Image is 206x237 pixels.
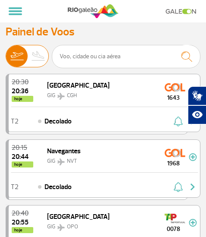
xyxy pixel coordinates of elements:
[158,224,189,234] span: 0078
[11,184,19,190] span: T2
[188,86,206,105] button: Abrir tradutor de língua de sinais.
[6,45,28,67] img: slider-embarque
[12,88,33,95] span: 2025-09-26 20:36:49
[165,80,185,94] img: GOL Transportes Aereos
[11,118,19,124] span: T2
[6,25,200,38] h3: Painel de Voos
[189,219,197,227] img: mais-info-painel-voo.svg
[47,147,81,155] span: Navegantes
[47,81,110,90] span: [GEOGRAPHIC_DATA]
[158,93,189,102] span: 1643
[67,92,77,99] span: CGH
[47,92,55,99] span: GIG
[12,144,33,151] span: 2025-09-26 20:15:00
[12,79,33,85] span: 2025-09-26 20:30:00
[44,116,72,126] span: Decolado
[47,212,110,221] span: [GEOGRAPHIC_DATA]
[187,116,198,126] img: seta-direita-painel-voo.svg
[174,116,183,126] img: sino-painel-voo.svg
[189,153,197,161] img: mais-info-painel-voo.svg
[12,227,33,233] span: hoje
[12,219,33,226] span: 2025-09-26 20:55:00
[188,105,206,124] button: Abrir recursos assistivos.
[12,96,33,102] span: hoje
[187,182,198,192] img: seta-direita-painel-voo.svg
[158,159,189,168] span: 1968
[47,223,55,230] span: GIG
[67,158,77,164] span: NVT
[165,146,185,160] img: GOL Transportes Aereos
[47,158,55,164] span: GIG
[44,182,72,192] span: Decolado
[12,153,33,160] span: 2025-09-26 20:44:02
[28,45,49,67] img: slider-desembarque
[174,182,183,192] img: sino-painel-voo.svg
[67,223,78,230] span: OPO
[52,45,200,68] input: Voo, cidade ou cia aérea
[12,161,33,167] span: hoje
[165,212,185,225] img: TAP Portugal
[188,86,206,124] div: Plugin de acessibilidade da Hand Talk.
[12,210,33,217] span: 2025-09-26 20:40:00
